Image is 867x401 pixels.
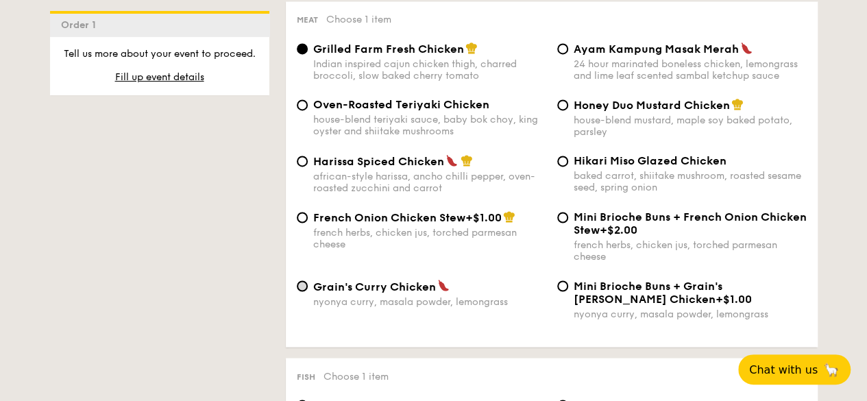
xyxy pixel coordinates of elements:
span: Honey Duo Mustard Chicken [574,99,730,112]
span: French Onion Chicken Stew [313,211,465,224]
input: Harissa Spiced Chickenafrican-style harissa, ancho chilli pepper, oven-roasted zucchini and carrot [297,156,308,167]
span: Oven-Roasted Teriyaki Chicken [313,98,489,111]
div: house-blend teriyaki sauce, baby bok choy, king oyster and shiitake mushrooms [313,114,546,137]
div: baked carrot, shiitake mushroom, roasted sesame seed, spring onion [574,170,807,193]
span: Ayam Kampung Masak Merah [574,42,739,56]
input: Honey Duo Mustard Chickenhouse-blend mustard, maple soy baked potato, parsley [557,99,568,110]
div: african-style harissa, ancho chilli pepper, oven-roasted zucchini and carrot [313,171,546,194]
span: Choose 1 item [323,370,389,382]
input: Grilled Farm Fresh ChickenIndian inspired cajun chicken thigh, charred broccoli, slow baked cherr... [297,43,308,54]
div: nyonya curry, masala powder, lemongrass [574,308,807,319]
img: icon-spicy.37a8142b.svg [437,279,450,291]
span: +$1.00 [465,211,502,224]
img: icon-spicy.37a8142b.svg [740,42,753,54]
span: Hikari Miso Glazed Chicken [574,154,726,167]
span: Grain's Curry Chicken [313,280,436,293]
input: Mini Brioche Buns + French Onion Chicken Stew+$2.00french herbs, chicken jus, torched parmesan ch... [557,212,568,223]
input: Oven-Roasted Teriyaki Chickenhouse-blend teriyaki sauce, baby bok choy, king oyster and shiitake ... [297,99,308,110]
input: Hikari Miso Glazed Chickenbaked carrot, shiitake mushroom, roasted sesame seed, spring onion [557,156,568,167]
span: Grilled Farm Fresh Chicken [313,42,464,56]
img: icon-chef-hat.a58ddaea.svg [731,98,744,110]
span: Harissa Spiced Chicken [313,155,444,168]
img: icon-chef-hat.a58ddaea.svg [461,154,473,167]
span: +$1.00 [716,292,752,305]
div: house-blend mustard, maple soy baked potato, parsley [574,114,807,138]
input: French Onion Chicken Stew+$1.00french herbs, chicken jus, torched parmesan cheese [297,212,308,223]
button: Chat with us🦙 [738,354,851,385]
span: Fish [297,372,315,381]
div: Indian inspired cajun chicken thigh, charred broccoli, slow baked cherry tomato [313,58,546,82]
img: icon-chef-hat.a58ddaea.svg [465,42,478,54]
span: Fill up event details [115,71,204,83]
span: Mini Brioche Buns + French Onion Chicken Stew [574,210,807,236]
input: Mini Brioche Buns + Grain's [PERSON_NAME] Chicken+$1.00nyonya curry, masala powder, lemongrass [557,280,568,291]
span: Chat with us [749,363,818,376]
img: icon-chef-hat.a58ddaea.svg [503,210,515,223]
span: Meat [297,15,318,25]
div: nyonya curry, masala powder, lemongrass [313,295,546,307]
span: Mini Brioche Buns + Grain's [PERSON_NAME] Chicken [574,279,722,305]
div: 24 hour marinated boneless chicken, lemongrass and lime leaf scented sambal ketchup sauce [574,58,807,82]
input: Grain's Curry Chickennyonya curry, masala powder, lemongrass [297,280,308,291]
p: Tell us more about your event to proceed. [61,47,258,61]
img: icon-spicy.37a8142b.svg [445,154,458,167]
span: Order 1 [61,19,101,31]
span: 🦙 [823,362,840,378]
div: french herbs, chicken jus, torched parmesan cheese [313,227,546,250]
div: french herbs, chicken jus, torched parmesan cheese [574,239,807,263]
input: Ayam Kampung Masak Merah24 hour marinated boneless chicken, lemongrass and lime leaf scented samb... [557,43,568,54]
span: Choose 1 item [326,14,391,25]
span: +$2.00 [600,223,637,236]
